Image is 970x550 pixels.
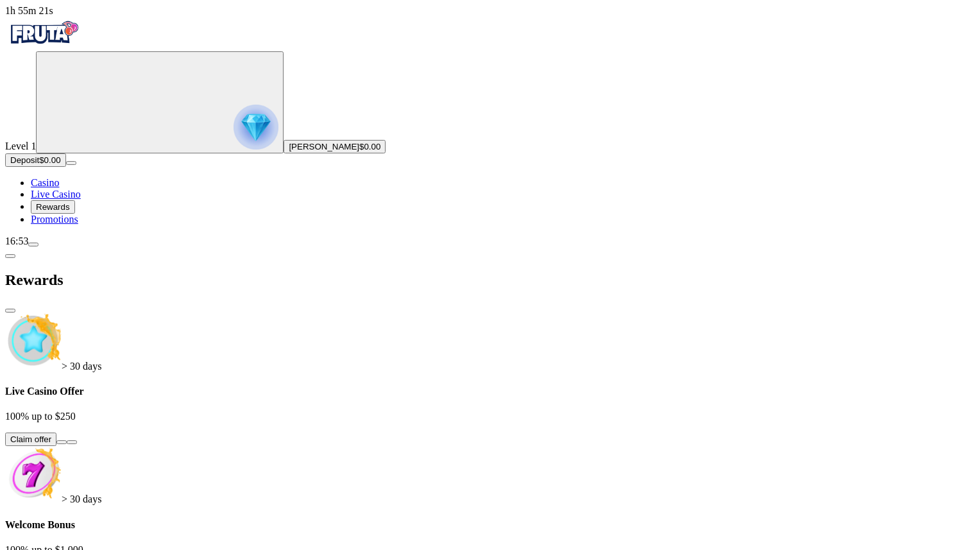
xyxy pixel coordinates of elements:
[36,202,70,212] span: Rewards
[10,434,51,444] span: Claim offer
[5,271,965,289] h2: Rewards
[5,519,965,531] h4: Welcome Bonus
[5,17,965,225] nav: Primary
[359,142,380,151] span: $0.00
[5,309,15,313] button: close
[5,433,56,446] button: Claim offer
[5,313,62,370] img: Welcome live bonus icon
[10,155,39,165] span: Deposit
[234,105,278,150] img: reward progress
[5,5,53,16] span: user session time
[39,155,60,165] span: $0.00
[5,141,36,151] span: Level 1
[36,51,284,153] button: reward progress
[5,17,82,49] img: Fruta
[62,494,101,504] span: countdown
[31,200,75,214] button: Rewards
[5,153,66,167] button: Depositplus icon$0.00
[5,411,965,422] p: 100% up to $250
[67,440,77,444] button: info
[5,446,62,503] img: Welcome bonus icon
[5,386,965,397] h4: Live Casino Offer
[31,189,81,200] a: Live Casino
[5,254,15,258] button: chevron-left icon
[62,361,101,372] span: countdown
[5,40,82,51] a: Fruta
[28,243,38,246] button: menu
[284,140,386,153] button: [PERSON_NAME]$0.00
[5,236,28,246] span: 16:53
[31,177,59,188] a: Casino
[31,214,78,225] a: Promotions
[289,142,359,151] span: [PERSON_NAME]
[5,177,965,225] nav: Main menu
[66,161,76,165] button: menu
